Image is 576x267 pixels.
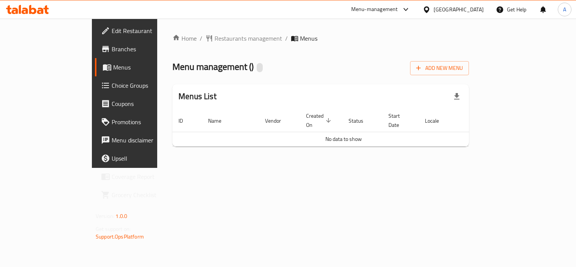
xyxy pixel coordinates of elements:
[112,190,182,199] span: Grocery Checklist
[95,186,188,204] a: Grocery Checklist
[112,44,182,54] span: Branches
[112,99,182,108] span: Coupons
[95,149,188,167] a: Upsell
[265,116,291,125] span: Vendor
[96,211,114,221] span: Version:
[96,224,131,234] span: Get support on:
[351,5,398,14] div: Menu-management
[172,58,254,75] span: Menu management ( )
[563,5,566,14] span: A
[112,117,182,126] span: Promotions
[349,116,373,125] span: Status
[285,34,288,43] li: /
[95,40,188,58] a: Branches
[112,172,182,181] span: Coverage Report
[172,109,515,147] table: enhanced table
[410,61,469,75] button: Add New Menu
[306,111,333,130] span: Created On
[95,131,188,149] a: Menu disclaimer
[95,58,188,76] a: Menus
[425,116,449,125] span: Locale
[95,113,188,131] a: Promotions
[172,34,469,43] nav: breadcrumb
[325,134,362,144] span: No data to show
[112,81,182,90] span: Choice Groups
[416,63,463,73] span: Add New Menu
[208,116,231,125] span: Name
[95,22,188,40] a: Edit Restaurant
[215,34,282,43] span: Restaurants management
[300,34,317,43] span: Menus
[205,34,282,43] a: Restaurants management
[448,87,466,106] div: Export file
[112,136,182,145] span: Menu disclaimer
[115,211,127,221] span: 1.0.0
[200,34,202,43] li: /
[388,111,410,130] span: Start Date
[178,116,193,125] span: ID
[112,154,182,163] span: Upsell
[95,167,188,186] a: Coverage Report
[113,63,182,72] span: Menus
[112,26,182,35] span: Edit Restaurant
[95,95,188,113] a: Coupons
[95,76,188,95] a: Choice Groups
[178,91,216,102] h2: Menus List
[96,232,144,242] a: Support.OpsPlatform
[458,109,515,132] th: Actions
[434,5,484,14] div: [GEOGRAPHIC_DATA]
